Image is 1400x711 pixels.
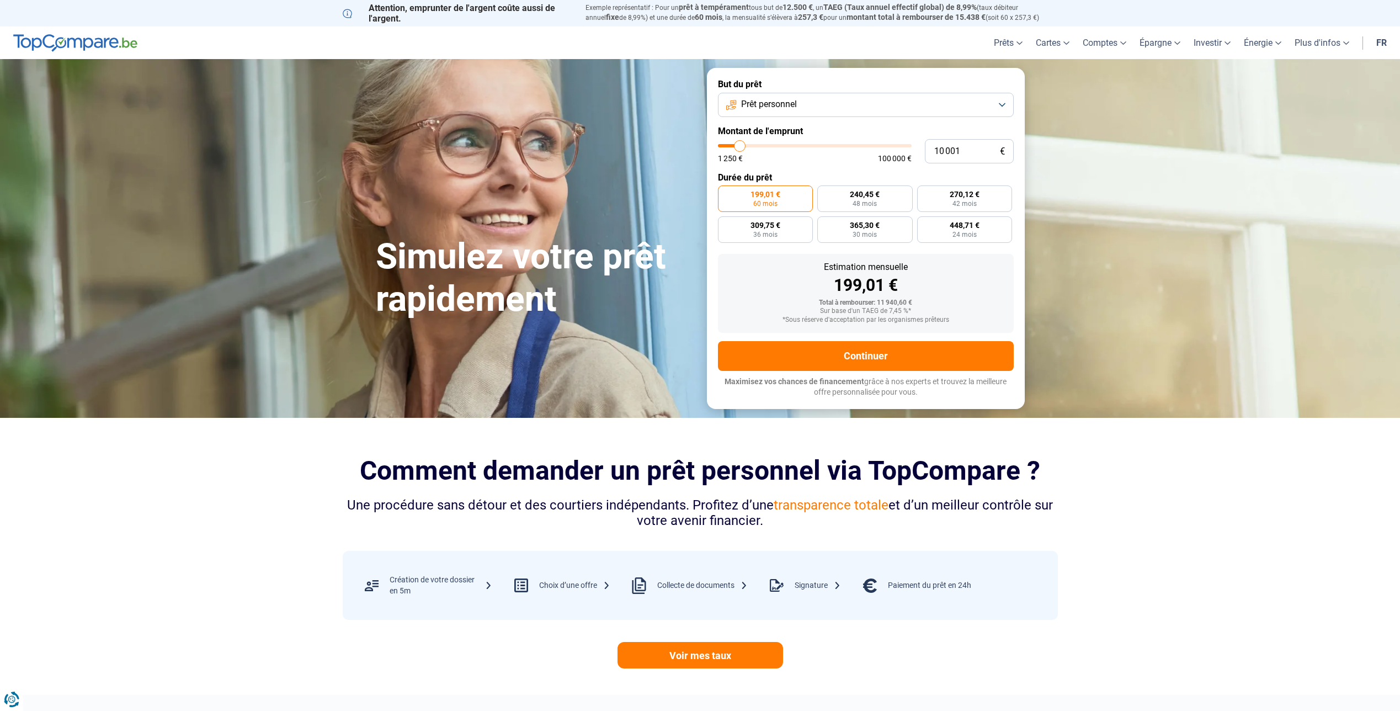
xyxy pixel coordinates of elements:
div: 199,01 € [727,277,1005,294]
div: Choix d’une offre [539,580,610,591]
a: Plus d'infos [1288,26,1356,59]
span: TAEG (Taux annuel effectif global) de 8,99% [823,3,977,12]
label: Durée du prêt [718,172,1014,183]
div: Collecte de documents [657,580,748,591]
a: Prêts [987,26,1029,59]
a: Voir mes taux [618,642,783,668]
span: 240,45 € [850,190,880,198]
p: Exemple représentatif : Pour un tous but de , un (taux débiteur annuel de 8,99%) et une durée de ... [585,3,1058,23]
span: 309,75 € [750,221,780,229]
span: 270,12 € [950,190,980,198]
span: 1 250 € [718,155,743,162]
div: Une procédure sans détour et des courtiers indépendants. Profitez d’une et d’un meilleur contrôle... [343,497,1058,529]
span: 100 000 € [878,155,912,162]
a: fr [1370,26,1393,59]
h1: Simulez votre prêt rapidement [376,236,694,321]
a: Cartes [1029,26,1076,59]
span: 60 mois [695,13,722,22]
a: Comptes [1076,26,1133,59]
div: Signature [795,580,841,591]
div: *Sous réserve d'acceptation par les organismes prêteurs [727,316,1005,324]
span: 36 mois [753,231,778,238]
span: 48 mois [853,200,877,207]
label: Montant de l'emprunt [718,126,1014,136]
span: 60 mois [753,200,778,207]
span: transparence totale [774,497,888,513]
h2: Comment demander un prêt personnel via TopCompare ? [343,455,1058,486]
span: 42 mois [952,200,977,207]
span: 257,3 € [798,13,823,22]
a: Investir [1187,26,1237,59]
span: 12.500 € [782,3,813,12]
div: Total à rembourser: 11 940,60 € [727,299,1005,307]
div: Création de votre dossier en 5m [390,575,492,596]
label: But du prêt [718,79,1014,89]
span: € [1000,147,1005,156]
p: grâce à nos experts et trouvez la meilleure offre personnalisée pour vous. [718,376,1014,398]
span: fixe [606,13,619,22]
img: TopCompare [13,34,137,52]
a: Énergie [1237,26,1288,59]
div: Paiement du prêt en 24h [888,580,971,591]
button: Prêt personnel [718,93,1014,117]
p: Attention, emprunter de l'argent coûte aussi de l'argent. [343,3,572,24]
span: 365,30 € [850,221,880,229]
span: prêt à tempérament [679,3,749,12]
div: Estimation mensuelle [727,263,1005,272]
span: 448,71 € [950,221,980,229]
span: montant total à rembourser de 15.438 € [847,13,986,22]
div: Sur base d'un TAEG de 7,45 %* [727,307,1005,315]
span: 30 mois [853,231,877,238]
span: Prêt personnel [741,98,797,110]
span: 24 mois [952,231,977,238]
span: 199,01 € [750,190,780,198]
a: Épargne [1133,26,1187,59]
button: Continuer [718,341,1014,371]
span: Maximisez vos chances de financement [725,377,864,386]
